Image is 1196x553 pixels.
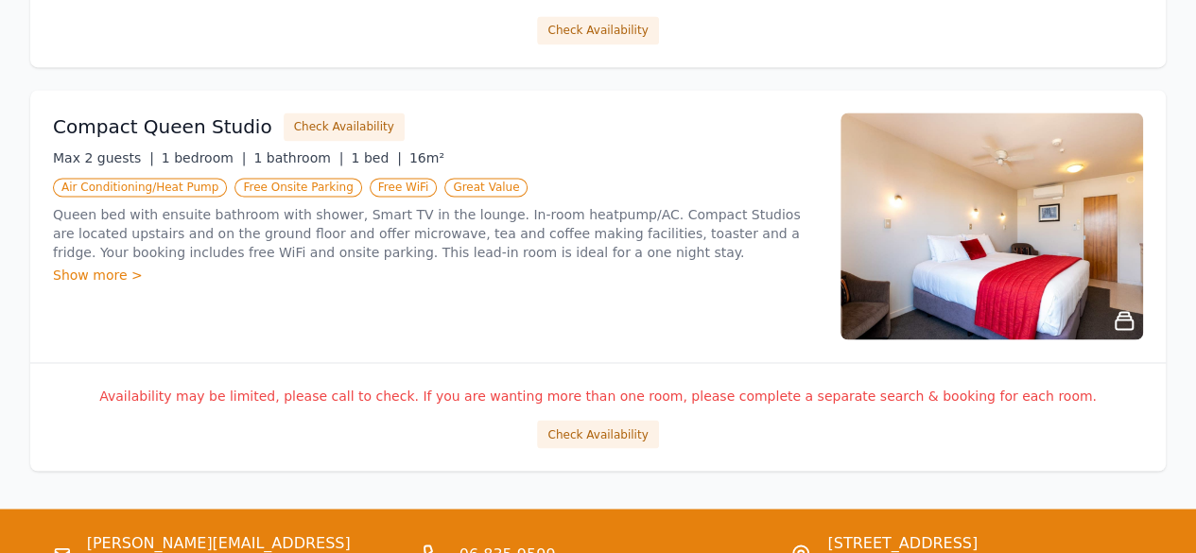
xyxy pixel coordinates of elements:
[53,113,272,140] h3: Compact Queen Studio
[53,266,818,285] div: Show more >
[53,150,154,165] span: Max 2 guests |
[409,150,444,165] span: 16m²
[537,420,658,448] button: Check Availability
[370,178,438,197] span: Free WiFi
[284,112,405,141] button: Check Availability
[444,178,528,197] span: Great Value
[53,178,227,197] span: Air Conditioning/Heat Pump
[253,150,343,165] span: 1 bathroom |
[53,386,1143,405] p: Availability may be limited, please call to check. If you are wanting more than one room, please ...
[234,178,361,197] span: Free Onsite Parking
[351,150,401,165] span: 1 bed |
[53,205,818,262] p: Queen bed with ensuite bathroom with shower, Smart TV in the lounge. In-room heatpump/AC. Compact...
[537,16,658,44] button: Check Availability
[162,150,247,165] span: 1 bedroom |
